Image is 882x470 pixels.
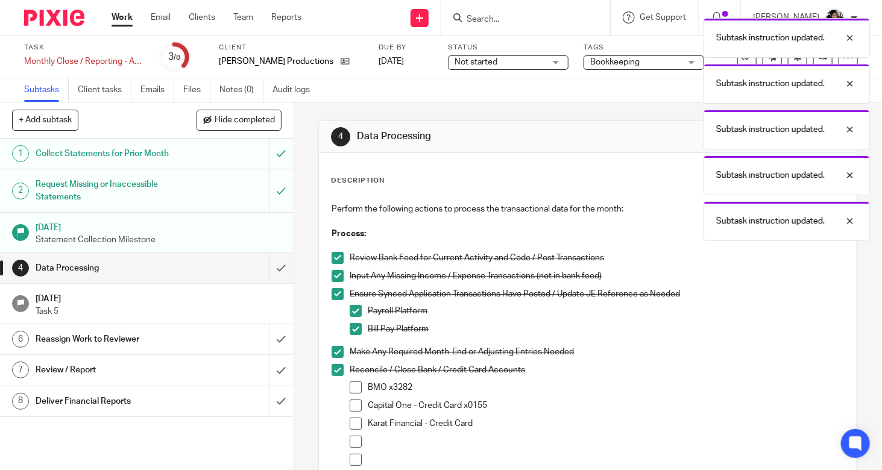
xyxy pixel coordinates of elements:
p: Subtask instruction updated. [716,169,825,181]
a: Team [233,11,253,23]
strong: Process: [332,230,366,238]
p: Perform the following actions to process the transactional data for the month: [332,203,844,215]
div: 3 [168,50,180,64]
p: Payroll Platform [368,305,844,317]
p: Task 5 [36,305,282,318]
p: [PERSON_NAME] Productions Inc. [219,55,335,67]
img: IMG_2906.JPEG [825,8,845,28]
p: Description [331,176,385,186]
h1: [DATE] [36,290,282,305]
h1: Request Missing or Inaccessible Statements [36,175,183,206]
p: Statement Collection Milestone [36,234,282,246]
a: Audit logs [272,78,319,102]
h1: Collect Statements for Prior Month [36,145,183,163]
a: Notes (0) [219,78,263,102]
a: Reports [271,11,301,23]
span: [DATE] [379,57,404,66]
p: Review Bank Feed for Current Activity and Code / Post Transactions [350,252,844,264]
small: /8 [174,54,180,61]
p: Ensure Synced Application Transactions Have Posted / Update JE Reference as Needed [350,288,844,300]
h1: Data Processing [36,259,183,277]
a: Clients [189,11,215,23]
button: Hide completed [197,110,282,130]
a: Email [151,11,171,23]
label: Task [24,43,145,52]
div: 6 [12,331,29,348]
p: Capital One - Credit Card x0155 [368,399,844,412]
p: Input Any Missing Income / Expense Transactions (not in bank feed) [350,270,844,282]
h1: Review / Report [36,361,183,379]
img: Pixie [24,10,84,26]
button: + Add subtask [12,110,78,130]
p: Make Any Required Month-End or Adjusting Entries Needed [350,346,844,358]
h1: Deliver Financial Reports [36,392,183,410]
a: Work [112,11,133,23]
h1: Reassign Work to Reviewer [36,330,183,348]
h1: [DATE] [36,219,282,234]
label: Client [219,43,364,52]
div: 8 [12,393,29,410]
p: BMO x3282 [368,381,844,393]
div: 2 [12,183,29,199]
p: Subtask instruction updated. [716,78,825,90]
span: Hide completed [215,116,275,125]
label: Due by [379,43,433,52]
p: Bill Pay Platform [368,323,844,335]
p: Subtask instruction updated. [716,124,825,136]
a: Emails [140,78,174,102]
h1: Data Processing [357,130,614,143]
a: Files [183,78,210,102]
p: Karat Financial - Credit Card [368,418,844,430]
a: Client tasks [78,78,131,102]
div: 7 [12,362,29,378]
p: Reconcile / Close Bank / Credit Card Accounts [350,364,844,376]
div: 1 [12,145,29,162]
a: Subtasks [24,78,69,102]
div: 4 [331,127,350,146]
p: Subtask instruction updated. [716,32,825,44]
p: Subtask instruction updated. [716,215,825,227]
div: 4 [12,260,29,277]
div: Monthly Close / Reporting - August [24,55,145,67]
